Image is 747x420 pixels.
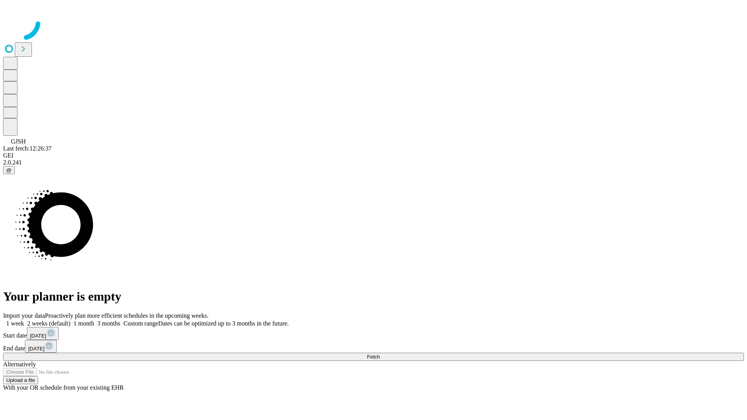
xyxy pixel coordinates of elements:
[3,376,38,384] button: Upload a file
[3,166,15,174] button: @
[3,340,744,353] div: End date
[158,320,289,327] span: Dates can be optimized up to 3 months in the future.
[367,354,380,360] span: Fetch
[3,361,36,367] span: Alternatively
[3,145,52,152] span: Last fetch: 12:26:37
[28,346,44,352] span: [DATE]
[3,312,45,319] span: Import your data
[45,312,209,319] span: Proactively plan more efficient schedules in the upcoming weeks.
[27,320,70,327] span: 2 weeks (default)
[3,327,744,340] div: Start date
[6,320,24,327] span: 1 week
[3,384,124,391] span: With your OR schedule from your existing EHR
[11,138,26,145] span: GJSH
[3,152,744,159] div: GEI
[25,340,57,353] button: [DATE]
[3,353,744,361] button: Fetch
[3,289,744,304] h1: Your planner is empty
[97,320,120,327] span: 3 months
[3,159,744,166] div: 2.0.241
[27,327,59,340] button: [DATE]
[6,167,12,173] span: @
[123,320,158,327] span: Custom range
[30,333,46,339] span: [DATE]
[74,320,94,327] span: 1 month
